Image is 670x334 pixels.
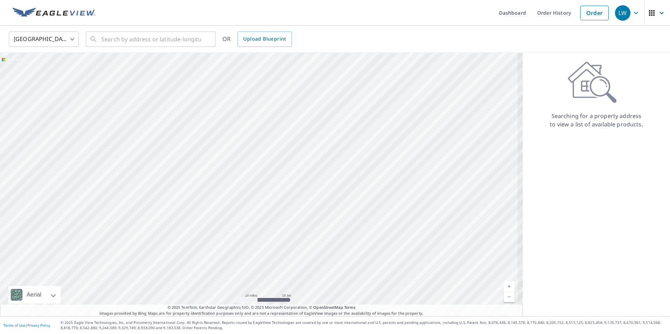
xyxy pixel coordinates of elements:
[4,323,50,327] p: |
[504,292,514,302] a: Current Level 9.669122948385155, Zoom Out
[8,286,61,304] div: Aerial
[243,35,286,43] span: Upload Blueprint
[549,112,643,128] p: Searching for a property address to view a list of available products.
[25,286,43,304] div: Aerial
[9,29,79,49] div: [GEOGRAPHIC_DATA]
[61,320,666,330] p: © 2025 Eagle View Technologies, Inc. and Pictometry International Corp. All Rights Reserved. Repo...
[615,5,630,21] div: LW
[13,8,95,18] img: EV Logo
[344,305,356,310] a: Terms
[223,32,292,47] div: OR
[238,32,292,47] a: Upload Blueprint
[4,323,25,328] a: Terms of Use
[580,6,609,20] a: Order
[167,305,356,311] span: © 2025 TomTom, Earthstar Geographics SIO, © 2025 Microsoft Corporation, ©
[504,281,514,292] a: Current Level 9.669122948385155, Zoom In
[313,305,343,310] a: OpenStreetMap
[27,323,50,328] a: Privacy Policy
[101,29,201,49] input: Search by address or latitude-longitude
